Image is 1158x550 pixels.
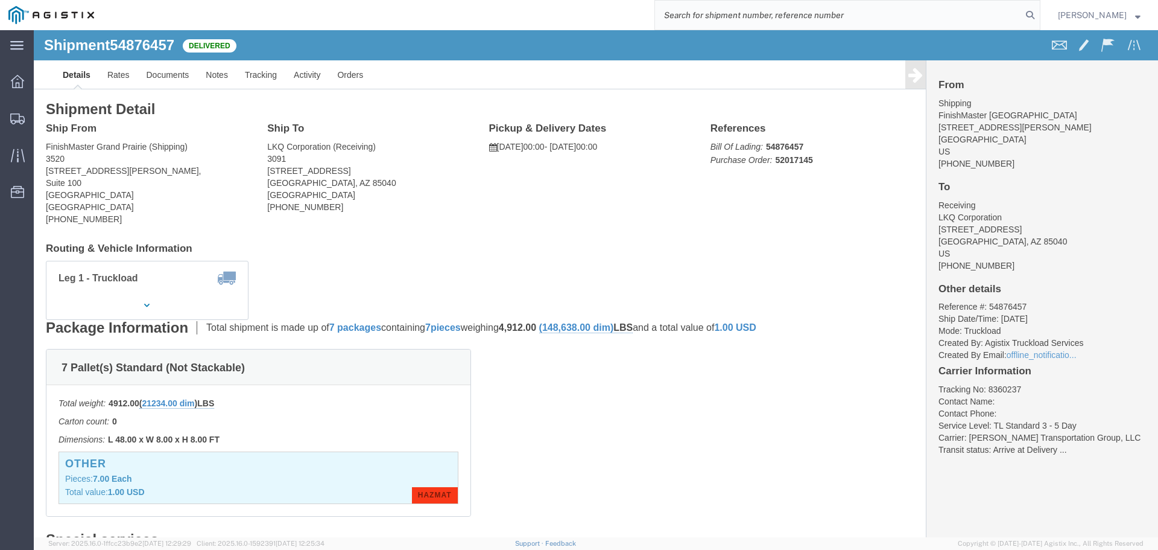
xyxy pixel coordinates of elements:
iframe: FS Legacy Container [34,30,1158,537]
a: Support [515,540,545,547]
span: Copyright © [DATE]-[DATE] Agistix Inc., All Rights Reserved [958,539,1144,549]
span: Douglas Harris [1058,8,1127,22]
a: Feedback [545,540,576,547]
span: Server: 2025.16.0-1ffcc23b9e2 [48,540,191,547]
span: Client: 2025.16.0-1592391 [197,540,324,547]
span: [DATE] 12:29:29 [142,540,191,547]
input: Search for shipment number, reference number [655,1,1022,30]
span: [DATE] 12:25:34 [276,540,324,547]
img: logo [8,6,94,24]
button: [PERSON_NAME] [1057,8,1141,22]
